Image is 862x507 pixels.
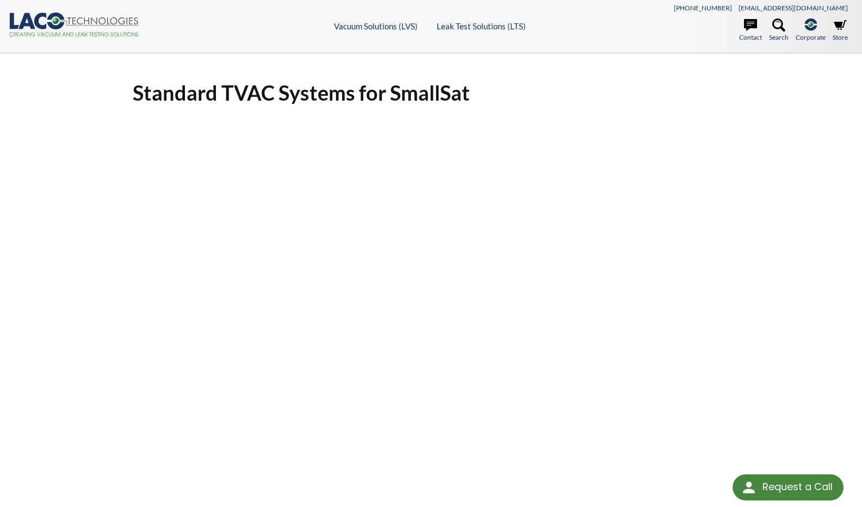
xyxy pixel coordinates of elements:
a: [PHONE_NUMBER] [674,4,732,12]
h1: Standard TVAC Systems for SmallSat [133,79,730,106]
img: round button [740,479,758,496]
div: Request a Call [762,474,833,499]
a: Contact [739,18,762,42]
a: Search [769,18,789,42]
a: [EMAIL_ADDRESS][DOMAIN_NAME] [739,4,848,12]
a: Vacuum Solutions (LVS) [334,21,418,31]
a: Store [833,18,848,42]
span: Corporate [796,32,826,42]
div: Request a Call [733,474,844,500]
a: Leak Test Solutions (LTS) [437,21,526,31]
